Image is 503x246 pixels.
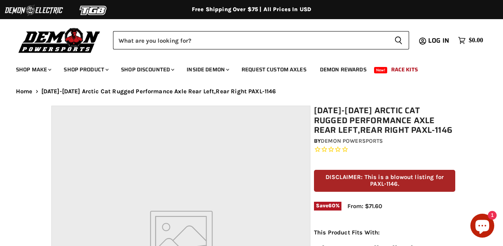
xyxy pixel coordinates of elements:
div: by [314,137,455,146]
span: $0.00 [469,37,483,44]
a: Demon Rewards [314,61,372,78]
img: Demon Electric Logo 2 [4,3,64,18]
form: Product [113,31,409,49]
button: Search [388,31,409,49]
a: Home [16,88,33,95]
p: DISCLAIMER: This is a blowout listing for PAXL-1146. [314,170,455,192]
a: Shop Product [58,61,113,78]
a: Log in [425,37,454,44]
input: Search [113,31,388,49]
span: Rated 0.0 out of 5 stars 0 reviews [314,146,455,154]
span: New! [374,67,388,73]
a: Request Custom Axles [236,61,312,78]
p: This Product Fits With: [314,228,455,237]
inbox-online-store-chat: Shopify online store chat [468,214,497,240]
a: Shop Discounted [115,61,179,78]
img: TGB Logo 2 [64,3,123,18]
span: 60 [328,203,335,209]
a: Shop Make [10,61,56,78]
ul: Main menu [10,58,481,78]
a: Inside Demon [181,61,234,78]
span: Save % [314,202,341,211]
a: Race Kits [385,61,424,78]
span: [DATE]-[DATE] Arctic Cat Rugged Performance Axle Rear Left,Rear Right PAXL-1146 [41,88,276,95]
span: From: $71.60 [347,203,382,210]
a: Demon Powersports [321,138,383,144]
a: $0.00 [454,35,487,46]
img: Demon Powersports [16,26,103,54]
h1: [DATE]-[DATE] Arctic Cat Rugged Performance Axle Rear Left,Rear Right PAXL-1146 [314,106,455,135]
span: Log in [428,35,449,45]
